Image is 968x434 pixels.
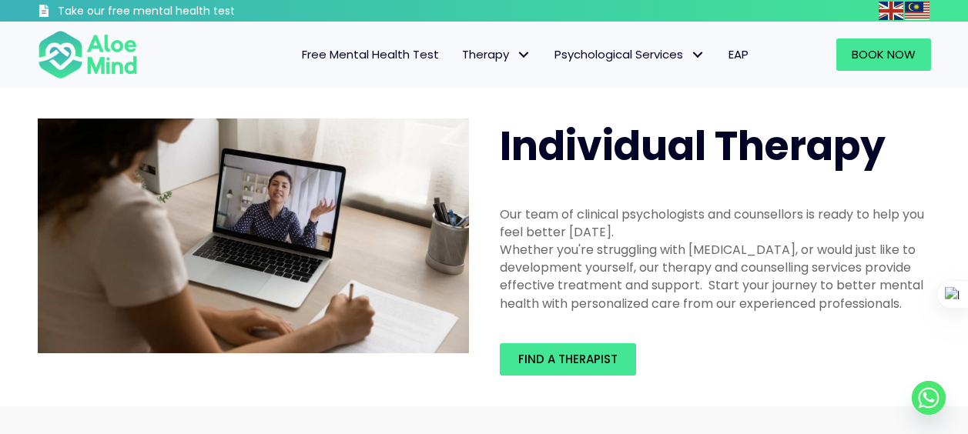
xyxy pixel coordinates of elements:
[905,2,929,20] img: ms
[290,38,451,71] a: Free Mental Health Test
[687,44,709,66] span: Psychological Services: submenu
[879,2,905,19] a: English
[513,44,535,66] span: Therapy: submenu
[158,38,760,71] nav: Menu
[554,46,705,62] span: Psychological Services
[729,46,749,62] span: EAP
[38,4,317,22] a: Take our free mental health test
[38,29,138,80] img: Aloe mind Logo
[852,46,916,62] span: Book Now
[500,241,931,312] div: Whether you're struggling with [MEDICAL_DATA], or would just like to development yourself, our th...
[543,38,717,71] a: Psychological ServicesPsychological Services: submenu
[500,343,636,376] a: Find a therapist
[836,38,931,71] a: Book Now
[302,46,439,62] span: Free Mental Health Test
[500,118,886,174] span: Individual Therapy
[500,205,931,241] div: Our team of clinical psychologists and counsellors is ready to help you feel better [DATE].
[518,351,618,367] span: Find a therapist
[879,2,903,20] img: en
[905,2,931,19] a: Malay
[462,46,531,62] span: Therapy
[451,38,543,71] a: TherapyTherapy: submenu
[58,4,317,19] h3: Take our free mental health test
[912,381,946,415] a: Whatsapp
[38,119,469,354] img: Therapy online individual
[717,38,760,71] a: EAP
